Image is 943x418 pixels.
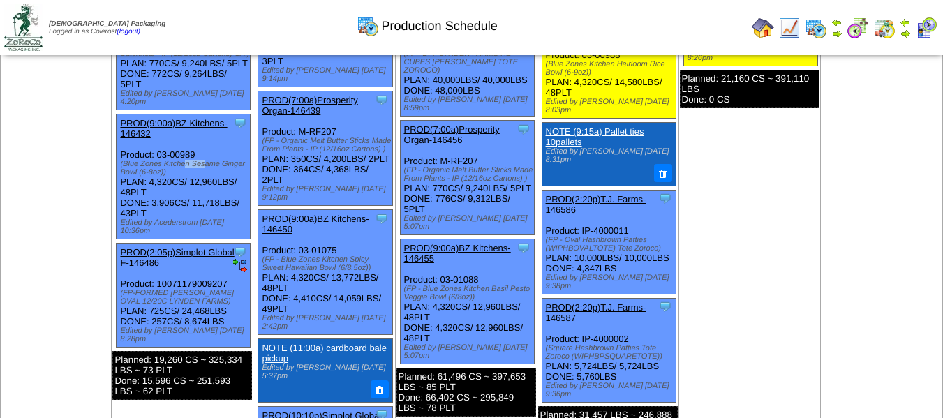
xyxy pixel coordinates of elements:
div: Planned: 19,260 CS ~ 325,334 LBS ~ 73 PLT Done: 15,596 CS ~ 251,593 LBS ~ 62 PLT [112,351,252,400]
span: [DEMOGRAPHIC_DATA] Packaging [49,20,165,28]
div: Edited by [PERSON_NAME] [DATE] 8:59pm [404,96,534,112]
a: NOTE (11:00a) cardboard bale pickup [262,343,386,364]
img: ediSmall.gif [233,259,247,273]
img: arrowleft.gif [831,17,842,28]
span: Logged in as Colerost [49,20,165,36]
div: Product: 03-00989 PLAN: 4,320CS / 12,960LBS / 48PLT DONE: 3,906CS / 11,718LBS / 43PLT [117,114,251,239]
div: Edited by [PERSON_NAME] [DATE] 5:07pm [404,214,534,231]
div: Product: 03-01088 PLAN: 4,320CS / 12,960LBS / 48PLT DONE: 4,320CS / 12,960LBS / 48PLT [400,239,534,364]
img: arrowright.gif [831,28,842,39]
div: Edited by Acederstrom [DATE] 10:36pm [120,218,250,235]
img: Tooltip [375,93,389,107]
div: (Blue Zones Kitchen Heirloom Rice Bowl (6-9oz)) [546,60,676,77]
img: Tooltip [517,241,530,255]
a: PROD(9:00a)BZ Kitchens-146432 [120,118,227,139]
a: PROD(9:00a)BZ Kitchens-146455 [404,243,511,264]
a: PROD(7:00a)Prosperity Organ-146439 [262,95,357,116]
div: Planned: 21,160 CS ~ 391,110 LBS Done: 0 CS [680,70,819,108]
div: (FP - Oval Hashbrown Patties (WIPHBOVALTOTE) Tote Zoroco) [546,236,676,253]
a: PROD(2:20p)T.J. Farms-146587 [546,302,646,323]
div: Edited by [PERSON_NAME] [DATE] 2:42pm [262,314,392,331]
img: line_graph.gif [778,17,801,39]
div: Edited by [PERSON_NAME] [DATE] 8:31pm [546,147,671,164]
div: (FP - DFF LYNDEN FARMS HB CUBES [PERSON_NAME] TOTE ZOROCO) [404,50,534,75]
button: Delete Note [654,164,672,182]
div: Edited by [PERSON_NAME] [DATE] 9:36pm [546,382,676,398]
img: calendarinout.gif [873,17,896,39]
div: Product: 03-00988 PLAN: 4,320CS / 14,580LBS / 48PLT [542,15,676,119]
div: Edited by [PERSON_NAME] [DATE] 4:20pm [120,89,250,106]
div: Edited by [PERSON_NAME] [DATE] 9:12pm [262,185,392,202]
img: home.gif [752,17,774,39]
div: Planned: 61,496 CS ~ 397,653 LBS ~ 85 PLT Done: 66,402 CS ~ 295,849 LBS ~ 78 PLT [396,368,536,417]
img: Tooltip [517,122,530,136]
div: Edited by [PERSON_NAME] [DATE] 8:28pm [120,327,250,343]
span: Production Schedule [382,19,498,33]
div: Product: M-RF207 PLAN: 350CS / 4,200LBS / 2PLT DONE: 364CS / 4,368LBS / 2PLT [258,91,392,206]
img: arrowleft.gif [900,17,911,28]
div: (FP - Organic Melt Butter Sticks Made From Plants - IP (12/16oz Cartons) ) [404,166,534,183]
button: Delete Note [371,380,389,398]
div: Edited by [PERSON_NAME] [DATE] 9:14pm [262,66,392,83]
div: (FP - Blue Zones Kitchen Basil Pesto Veggie Bowl (6/8oz)) [404,285,534,301]
a: PROD(7:00a)Prosperity Organ-146456 [404,124,500,145]
img: zoroco-logo-small.webp [4,4,43,51]
a: (logout) [117,28,140,36]
img: Tooltip [233,245,247,259]
div: Edited by [PERSON_NAME] [DATE] 9:38pm [546,274,676,290]
img: Tooltip [658,299,672,313]
img: Tooltip [658,191,672,205]
div: (FP-FORMED [PERSON_NAME] OVAL 12/20C LYNDEN FARMS) [120,289,250,306]
a: PROD(2:05p)Simplot Global F-146486 [120,247,234,268]
div: Edited by [PERSON_NAME] [DATE] 5:07pm [404,343,534,360]
div: (Square Hashbrown Patties Tote Zoroco (WIPHBPSQUARETOTE)) [546,344,676,361]
a: PROD(9:00a)BZ Kitchens-146450 [262,214,369,234]
img: arrowright.gif [900,28,911,39]
img: Tooltip [375,211,389,225]
div: Edited by [PERSON_NAME] [DATE] 5:37pm [262,364,387,380]
img: calendarblend.gif [847,17,869,39]
a: NOTE (9:15a) Pallet ties 10pallets [546,126,644,147]
div: (Blue Zones Kitchen Sesame Ginger Bowl (6-8oz)) [120,160,250,177]
img: calendarcustomer.gif [915,17,937,39]
div: (FP - Organic Melt Butter Sticks Made From Plants - IP (12/16oz Cartons) ) [262,137,392,154]
div: Edited by [PERSON_NAME] [DATE] 8:03pm [546,98,676,114]
div: (FP - Blue Zones Kitchen Spicy Sweet Hawaiian Bowl (6/8.5oz)) [262,255,392,272]
div: Product: 03-01075 PLAN: 4,320CS / 13,772LBS / 48PLT DONE: 4,410CS / 14,059LBS / 49PLT [258,210,392,335]
div: Product: IP-4000002 PLAN: 5,724LBS / 5,724LBS DONE: 5,760LBS [542,298,676,402]
img: calendarprod.gif [805,17,827,39]
img: Tooltip [233,116,247,130]
a: PROD(2:20p)T.J. Farms-146586 [546,194,646,215]
img: calendarprod.gif [357,15,379,37]
div: Product: M-RF207 PLAN: 770CS / 9,240LBS / 5PLT DONE: 776CS / 9,312LBS / 5PLT [400,121,534,235]
div: Product: IP-4000011 PLAN: 10,000LBS / 10,000LBS DONE: 4,347LBS [542,190,676,294]
div: Product: 10071179009207 PLAN: 725CS / 24,468LBS DONE: 257CS / 8,674LBS [117,244,251,348]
